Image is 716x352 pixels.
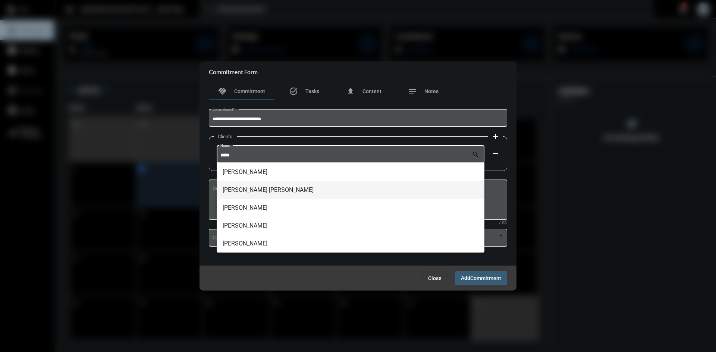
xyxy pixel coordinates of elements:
[223,217,478,235] span: [PERSON_NAME]
[499,221,507,225] mat-hint: / 200
[424,88,439,94] span: Notes
[289,87,298,96] mat-icon: task_alt
[428,275,442,281] span: Close
[470,275,501,281] span: Commitment
[305,88,319,94] span: Tasks
[223,163,478,181] span: [PERSON_NAME]
[408,87,417,96] mat-icon: notes
[218,87,227,96] mat-icon: handshake
[461,275,501,281] span: Add
[455,271,507,285] button: AddCommitment
[362,88,381,94] span: Content
[223,235,478,253] span: [PERSON_NAME]
[491,132,500,141] mat-icon: add
[223,199,478,217] span: [PERSON_NAME]
[214,134,237,139] label: Clients:
[422,272,447,285] button: Close
[223,181,478,199] span: [PERSON_NAME] [PERSON_NAME]
[346,87,355,96] mat-icon: file_upload
[491,149,500,158] mat-icon: remove
[209,68,258,75] h2: Commitment Form
[472,150,481,159] mat-icon: search
[234,88,265,94] span: Commitment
